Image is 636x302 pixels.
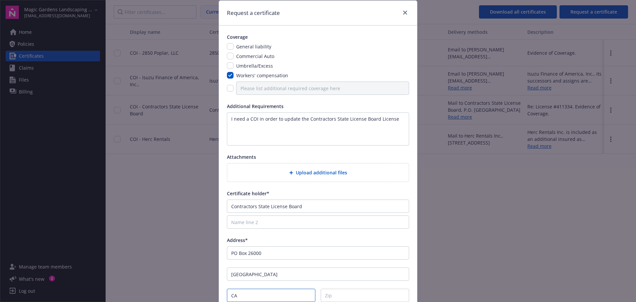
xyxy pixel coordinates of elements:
span: Upload additional files [296,169,347,176]
input: Zip [321,289,409,302]
span: Address* [227,237,248,243]
span: Workers' compensation [236,72,288,79]
span: Additional Requirements [227,103,284,109]
h1: Request a certificate [227,9,280,17]
input: Name line 1 [227,200,409,213]
input: Name line 2 [227,215,409,229]
a: close [401,9,409,17]
input: State [227,289,315,302]
input: City [227,268,409,281]
span: Certificate holder* [227,190,269,197]
input: Street [227,246,409,260]
span: General liability [236,43,271,50]
input: Please list additional required coverage here [236,82,409,95]
textarea: I need a COI in order to update the Contractors State License Board License [227,112,409,146]
span: Umbrella/Excess [236,63,273,69]
div: Upload additional files [227,163,409,182]
span: Attachments [227,154,256,160]
span: Coverage [227,34,248,40]
span: Commercial Auto [236,53,274,59]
